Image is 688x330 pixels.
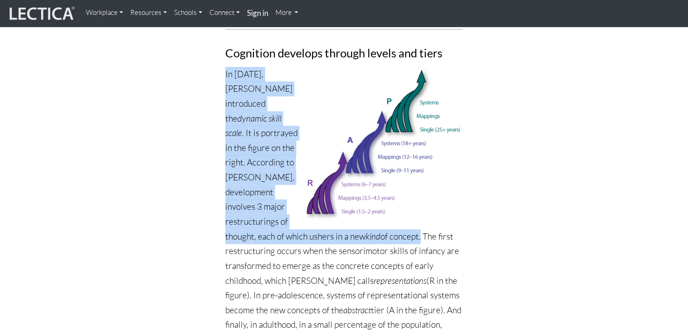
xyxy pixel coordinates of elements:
a: More [272,4,302,22]
a: Schools [171,4,206,22]
a: Workplace [82,4,127,22]
strong: Sign in [247,8,268,18]
i: kind [365,231,380,242]
i: dynamic skill scale [225,113,281,139]
i: representations [374,275,427,286]
a: Sign in [243,4,272,23]
a: Connect [206,4,243,22]
a: Resources [127,4,171,22]
i: abstract [343,305,371,316]
img: lecticalive [7,5,75,22]
h3: Cognition develops through levels and tiers [225,47,463,59]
